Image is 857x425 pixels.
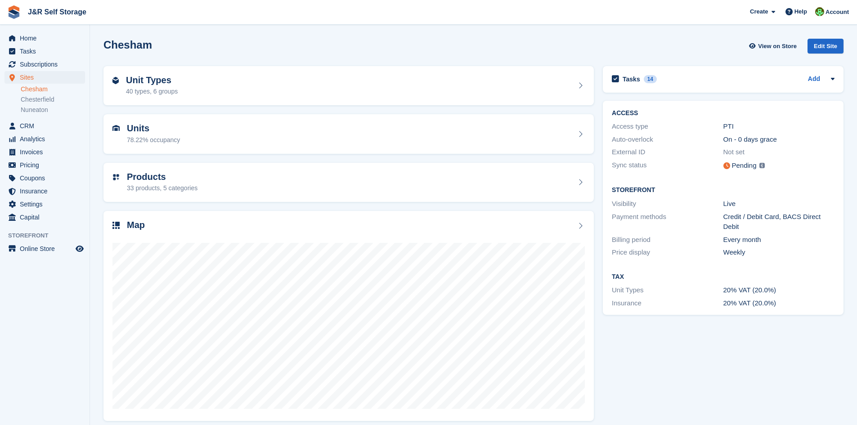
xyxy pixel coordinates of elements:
[20,185,74,197] span: Insurance
[7,5,21,19] img: stora-icon-8386f47178a22dfd0bd8f6a31ec36ba5ce8667c1dd55bd0f319d3a0aa187defe.svg
[4,211,85,224] a: menu
[20,172,74,184] span: Coupons
[732,161,757,171] div: Pending
[127,135,180,145] div: 78.22% occupancy
[612,134,723,145] div: Auto-overlock
[20,133,74,145] span: Analytics
[794,7,807,16] span: Help
[4,185,85,197] a: menu
[103,211,594,421] a: Map
[74,243,85,254] a: Preview store
[612,235,723,245] div: Billing period
[103,66,594,106] a: Unit Types 40 types, 6 groups
[4,172,85,184] a: menu
[758,42,797,51] span: View on Store
[20,242,74,255] span: Online Store
[103,163,594,202] a: Products 33 products, 5 categories
[4,198,85,210] a: menu
[4,146,85,158] a: menu
[723,247,835,258] div: Weekly
[4,58,85,71] a: menu
[20,159,74,171] span: Pricing
[103,114,594,154] a: Units 78.22% occupancy
[20,71,74,84] span: Sites
[112,77,119,84] img: unit-type-icn-2b2737a686de81e16bb02015468b77c625bbabd49415b5ef34ead5e3b44a266d.svg
[20,45,74,58] span: Tasks
[4,242,85,255] a: menu
[723,199,835,209] div: Live
[21,106,85,114] a: Nuneaton
[623,75,640,83] h2: Tasks
[4,45,85,58] a: menu
[103,39,152,51] h2: Chesham
[808,39,844,57] a: Edit Site
[4,71,85,84] a: menu
[723,212,835,232] div: Credit / Debit Card, BACS Direct Debit
[612,199,723,209] div: Visibility
[815,7,824,16] img: Steve Pollicott
[127,220,145,230] h2: Map
[112,125,120,131] img: unit-icn-7be61d7bf1b0ce9d3e12c5938cc71ed9869f7b940bace4675aadf7bd6d80202e.svg
[24,4,90,19] a: J&R Self Storage
[112,222,120,229] img: map-icn-33ee37083ee616e46c38cad1a60f524a97daa1e2b2c8c0bc3eb3415660979fc1.svg
[20,198,74,210] span: Settings
[723,121,835,132] div: PTI
[723,298,835,309] div: 20% VAT (20.0%)
[612,110,835,117] h2: ACCESS
[723,147,835,157] div: Not set
[21,85,85,94] a: Chesham
[127,183,197,193] div: 33 products, 5 categories
[4,120,85,132] a: menu
[20,211,74,224] span: Capital
[126,75,178,85] h2: Unit Types
[612,273,835,281] h2: Tax
[4,159,85,171] a: menu
[8,231,90,240] span: Storefront
[4,133,85,145] a: menu
[112,174,120,181] img: custom-product-icn-752c56ca05d30b4aa98f6f15887a0e09747e85b44ffffa43cff429088544963d.svg
[612,147,723,157] div: External ID
[612,247,723,258] div: Price display
[748,39,800,54] a: View on Store
[612,160,723,171] div: Sync status
[612,298,723,309] div: Insurance
[826,8,849,17] span: Account
[126,87,178,96] div: 40 types, 6 groups
[723,235,835,245] div: Every month
[21,95,85,104] a: Chesterfield
[612,285,723,295] div: Unit Types
[127,123,180,134] h2: Units
[808,74,820,85] a: Add
[20,58,74,71] span: Subscriptions
[723,134,835,145] div: On - 0 days grace
[20,32,74,45] span: Home
[612,187,835,194] h2: Storefront
[20,120,74,132] span: CRM
[723,285,835,295] div: 20% VAT (20.0%)
[612,212,723,232] div: Payment methods
[612,121,723,132] div: Access type
[808,39,844,54] div: Edit Site
[750,7,768,16] span: Create
[759,163,765,168] img: icon-info-grey-7440780725fd019a000dd9b08b2336e03edf1995a4989e88bcd33f0948082b44.svg
[4,32,85,45] a: menu
[127,172,197,182] h2: Products
[20,146,74,158] span: Invoices
[644,75,657,83] div: 14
